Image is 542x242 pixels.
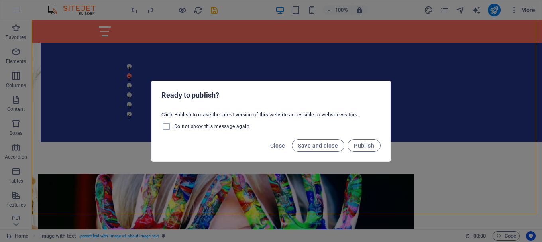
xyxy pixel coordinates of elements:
[152,108,390,134] div: Click Publish to make the latest version of this website accessible to website visitors.
[298,142,338,149] span: Save and close
[174,123,249,130] span: Do not show this message again
[95,82,100,87] button: 5
[348,139,381,152] button: Publish
[270,142,285,149] span: Close
[95,73,100,77] button: 4
[354,142,374,149] span: Publish
[267,139,289,152] button: Close
[95,92,100,96] button: 6
[161,91,381,100] h2: Ready to publish?
[95,63,100,68] button: 3
[95,53,100,58] button: 2
[95,44,100,49] button: 1
[292,139,345,152] button: Save and close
